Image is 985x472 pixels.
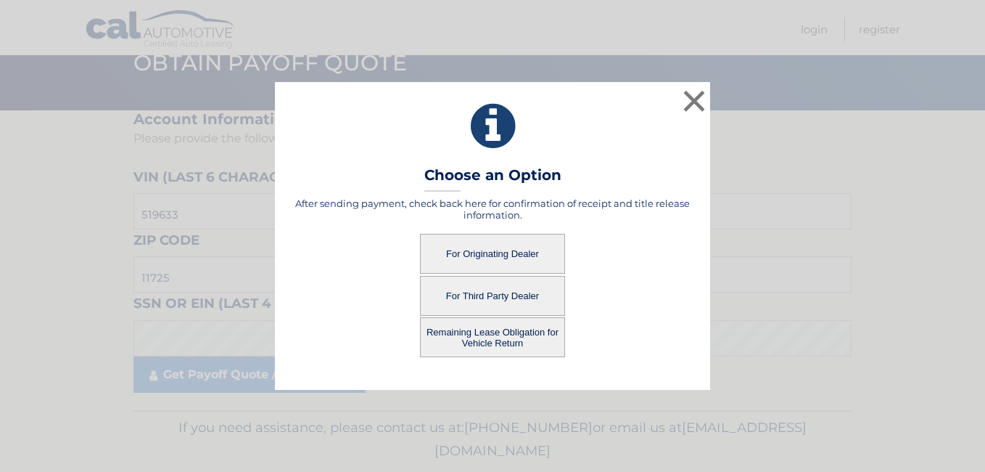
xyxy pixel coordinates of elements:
button: Remaining Lease Obligation for Vehicle Return [420,317,565,357]
button: For Third Party Dealer [420,276,565,316]
h5: After sending payment, check back here for confirmation of receipt and title release information. [293,198,692,221]
button: × [680,86,709,115]
h3: Choose an Option [424,166,561,192]
button: For Originating Dealer [420,234,565,274]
